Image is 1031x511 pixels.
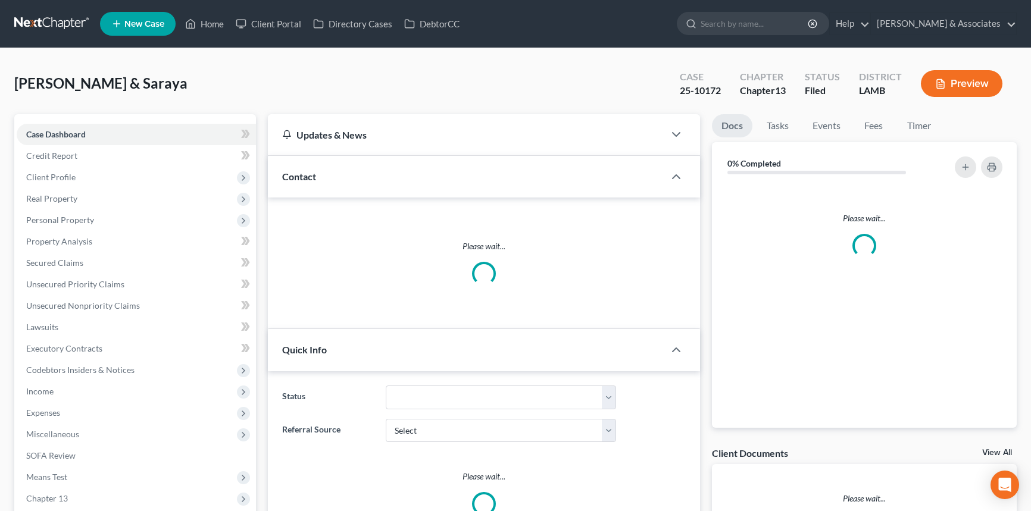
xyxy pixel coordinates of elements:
span: 13 [775,84,786,96]
span: Executory Contracts [26,343,102,353]
a: Case Dashboard [17,124,256,145]
a: Client Portal [230,13,307,35]
a: Unsecured Nonpriority Claims [17,295,256,316]
p: Please wait... [721,212,1008,224]
span: Lawsuits [26,322,58,332]
div: District [859,70,902,84]
input: Search by name... [701,12,810,35]
span: Unsecured Nonpriority Claims [26,300,140,311]
span: Contact [282,171,316,182]
span: Expenses [26,407,60,418]
span: Credit Report [26,151,77,161]
div: Client Documents [712,447,788,459]
a: DebtorCC [398,13,465,35]
a: [PERSON_NAME] & Associates [871,13,1016,35]
a: SOFA Review [17,445,256,466]
div: Updates & News [282,128,650,141]
a: Home [179,13,230,35]
span: Unsecured Priority Claims [26,279,124,289]
p: Please wait... [282,240,686,252]
span: Quick Info [282,344,327,355]
p: Please wait... [282,471,686,482]
a: Unsecured Priority Claims [17,274,256,295]
a: Events [803,114,850,137]
span: Miscellaneous [26,429,79,439]
p: Please wait... [712,493,1017,504]
span: [PERSON_NAME] & Saraya [14,74,188,92]
a: Property Analysis [17,231,256,252]
span: Secured Claims [26,258,83,268]
div: Filed [805,84,840,98]
span: Means Test [26,472,67,482]
a: Credit Report [17,145,256,167]
strong: 0% Completed [727,158,781,168]
div: Status [805,70,840,84]
span: Personal Property [26,215,94,225]
span: SOFA Review [26,450,76,460]
span: Real Property [26,193,77,203]
div: LAMB [859,84,902,98]
a: View All [982,449,1012,457]
span: Case Dashboard [26,129,86,139]
label: Referral Source [276,419,380,443]
div: 25-10172 [680,84,721,98]
div: Chapter [740,70,786,84]
a: Docs [712,114,752,137]
a: Lawsuits [17,316,256,338]
a: Executory Contracts [17,338,256,359]
a: Timer [898,114,941,137]
span: Property Analysis [26,236,92,246]
span: Client Profile [26,172,76,182]
a: Fees [855,114,893,137]
span: Chapter 13 [26,493,68,503]
a: Secured Claims [17,252,256,274]
span: Codebtors Insiders & Notices [26,365,135,375]
span: Income [26,386,54,396]
button: Preview [921,70,1002,97]
div: Chapter [740,84,786,98]
a: Help [830,13,870,35]
a: Tasks [757,114,798,137]
div: Case [680,70,721,84]
span: New Case [124,20,164,29]
label: Status [276,385,380,409]
a: Directory Cases [307,13,398,35]
div: Open Intercom Messenger [991,471,1019,499]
